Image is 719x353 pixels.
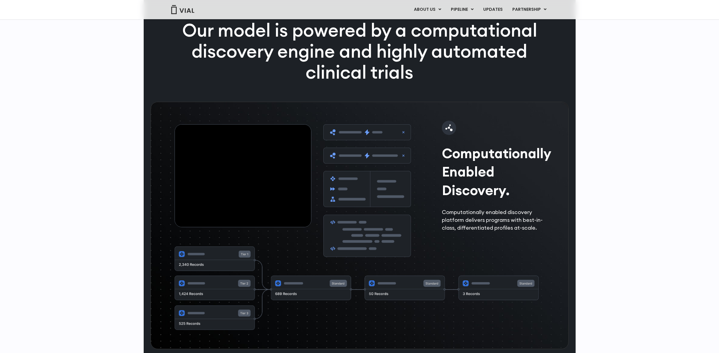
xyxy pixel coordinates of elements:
img: Clip art of grey boxes with purple symbols and fake code [323,124,411,257]
img: Vial Logo [171,5,195,14]
img: molecule-icon [442,121,456,135]
img: Flowchart [175,246,539,330]
h2: Computationally Enabled Discovery. [442,144,546,199]
a: PIPELINEMenu Toggle [446,5,478,15]
a: PARTNERSHIPMenu Toggle [508,5,551,15]
p: Our model is powered by a computational discovery engine and highly automated clinical trials [166,20,553,83]
a: UPDATES [478,5,507,15]
p: Computationally enabled discovery platform delivers programs with best-in-class, differentiated p... [442,208,546,232]
a: ABOUT USMenu Toggle [409,5,446,15]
